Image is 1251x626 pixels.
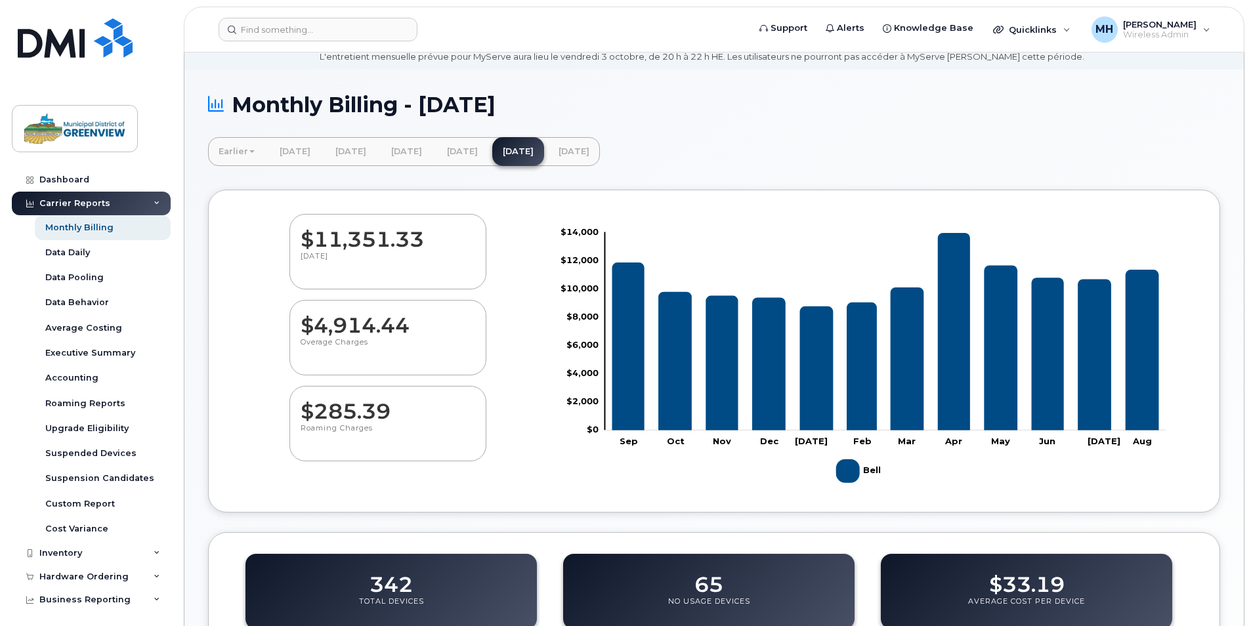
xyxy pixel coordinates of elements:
[968,596,1085,620] p: Average Cost Per Device
[561,283,599,293] tspan: $10,000
[1132,436,1152,447] tspan: Aug
[301,251,475,275] p: [DATE]
[668,596,750,620] p: No Usage Devices
[853,436,872,447] tspan: Feb
[694,560,723,596] dd: 65
[269,137,321,166] a: [DATE]
[1095,22,1113,37] span: MH
[1123,30,1197,40] span: Wireless Admin
[1009,24,1057,35] span: Quicklinks
[208,137,265,166] a: Earlier
[795,436,828,447] tspan: [DATE]
[771,22,807,35] span: Support
[612,233,1159,430] g: Bell
[325,137,377,166] a: [DATE]
[836,454,884,488] g: Bell
[301,386,475,423] dd: $285.39
[816,15,874,41] a: Alerts
[301,215,475,251] dd: $11,351.33
[750,15,816,41] a: Support
[359,596,424,620] p: Total Devices
[436,137,488,166] a: [DATE]
[991,436,1010,447] tspan: May
[898,436,916,447] tspan: Mar
[566,339,599,350] tspan: $6,000
[301,337,475,361] p: Overage Charges
[566,311,599,322] tspan: $8,000
[837,22,864,35] span: Alerts
[492,137,544,166] a: [DATE]
[548,137,600,166] a: [DATE]
[1088,436,1120,447] tspan: [DATE]
[301,301,475,337] dd: $4,914.44
[566,367,599,378] tspan: $4,000
[944,436,962,447] tspan: Apr
[208,93,1220,116] h1: Monthly Billing - [DATE]
[1039,436,1055,447] tspan: Jun
[667,436,685,447] tspan: Oct
[874,15,983,41] a: Knowledge Base
[561,226,1166,488] g: Chart
[381,137,433,166] a: [DATE]
[561,255,599,265] tspan: $12,000
[561,226,599,237] tspan: $14,000
[1123,19,1197,30] span: [PERSON_NAME]
[989,560,1065,596] dd: $33.19
[219,18,417,41] input: Find something...
[713,436,731,447] tspan: Nov
[370,560,413,596] dd: 342
[587,425,599,435] tspan: $0
[566,396,599,407] tspan: $2,000
[984,16,1080,43] div: Quicklinks
[894,22,973,35] span: Knowledge Base
[620,436,638,447] tspan: Sep
[760,436,779,447] tspan: Dec
[836,454,884,488] g: Legend
[1082,16,1219,43] div: Melanie Hryniuk
[301,423,475,447] p: Roaming Charges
